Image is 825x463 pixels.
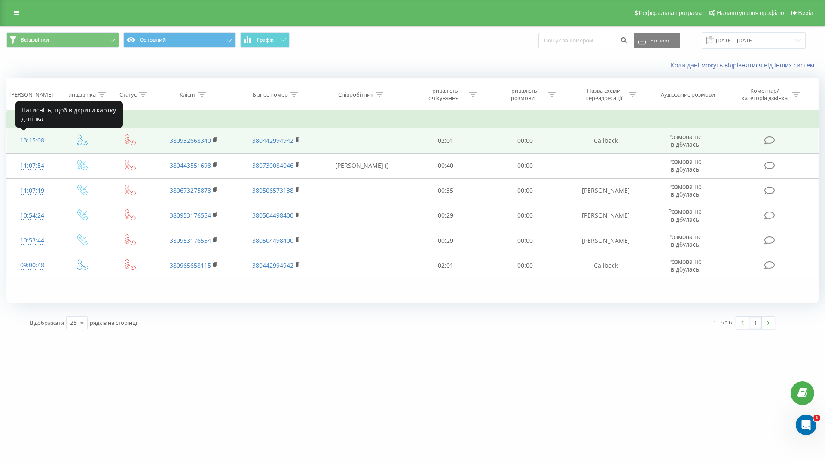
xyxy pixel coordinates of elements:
[485,253,564,278] td: 00:00
[338,91,373,98] div: Співробітник
[15,182,49,199] div: 11:07:19
[170,186,211,194] a: 380673275878
[634,33,680,48] button: Експорт
[30,319,64,327] span: Відображати
[257,37,274,43] span: Графік
[668,207,702,223] span: Розмова не відбулась
[21,36,49,43] span: Всі дзвінки
[9,91,53,98] div: [PERSON_NAME]
[485,228,564,253] td: 00:00
[15,157,49,174] div: 11:07:54
[717,9,784,16] span: Налаштування профілю
[252,186,293,194] a: 380506573138
[500,87,546,102] div: Тривалість розмови
[668,182,702,198] span: Розмова не відбулась
[668,133,702,148] span: Розмова не відбулась
[813,415,820,421] span: 1
[252,161,293,169] a: 380730084046
[713,318,732,327] div: 1 - 6 з 6
[90,319,137,327] span: рядків на сторінці
[565,253,647,278] td: Callback
[170,236,211,245] a: 380953176554
[240,32,290,48] button: Графік
[253,91,288,98] div: Бізнес номер
[421,87,467,102] div: Тривалість очікування
[798,9,813,16] span: Вихід
[749,317,762,329] a: 1
[406,253,485,278] td: 02:01
[65,91,96,98] div: Тип дзвінка
[123,32,236,48] button: Основний
[668,157,702,173] span: Розмова не відбулась
[538,33,629,48] input: Пошук за номером
[406,128,485,153] td: 02:01
[119,91,137,98] div: Статус
[180,91,196,98] div: Клієнт
[485,128,564,153] td: 00:00
[15,132,49,149] div: 13:15:08
[170,211,211,219] a: 380953176554
[565,228,647,253] td: [PERSON_NAME]
[252,236,293,245] a: 380504498400
[15,232,49,249] div: 10:53:44
[639,9,702,16] span: Реферальна програма
[252,261,293,269] a: 380442994942
[170,261,211,269] a: 380965658115
[406,153,485,178] td: 00:40
[317,153,406,178] td: [PERSON_NAME] ()
[668,233,702,248] span: Розмова не відбулась
[170,136,211,145] a: 380932668340
[170,161,211,169] a: 380443551698
[661,91,715,98] div: Аудіозапис розмови
[485,203,564,228] td: 00:00
[485,153,564,178] td: 00:00
[581,87,626,102] div: Назва схеми переадресації
[70,318,77,327] div: 25
[668,257,702,273] span: Розмова не відбулась
[565,128,647,153] td: Callback
[565,203,647,228] td: [PERSON_NAME]
[6,32,119,48] button: Всі дзвінки
[7,111,819,128] td: Сьогодні
[15,257,49,274] div: 09:00:48
[406,178,485,203] td: 00:35
[739,87,790,102] div: Коментар/категорія дзвінка
[565,178,647,203] td: [PERSON_NAME]
[406,228,485,253] td: 00:29
[485,178,564,203] td: 00:00
[406,203,485,228] td: 00:29
[252,211,293,219] a: 380504498400
[671,61,819,69] a: Коли дані можуть відрізнятися вiд інших систем
[252,136,293,145] a: 380442994942
[15,207,49,224] div: 10:54:24
[796,415,816,435] iframe: Intercom live chat
[15,101,123,128] div: Натисніть, щоб відкрити картку дзвінка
